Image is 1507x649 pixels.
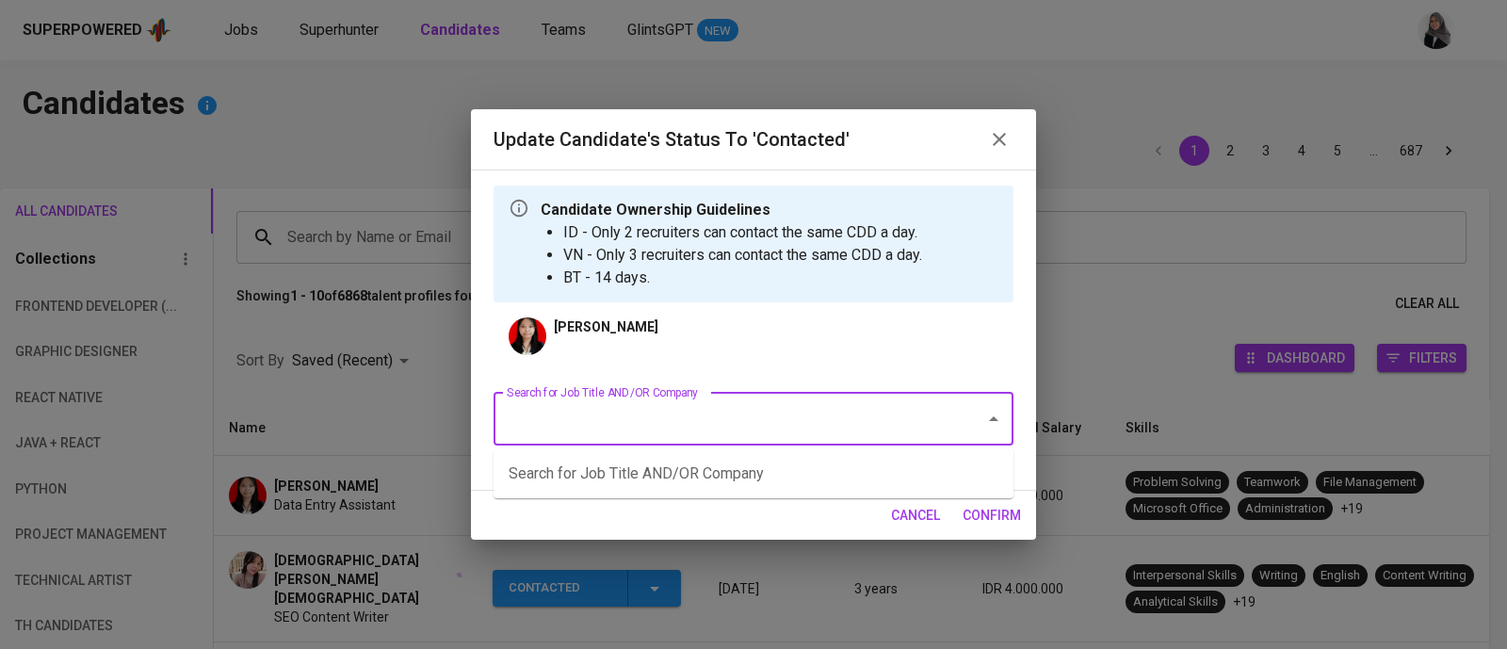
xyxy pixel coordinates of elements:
[883,498,948,533] button: cancel
[494,124,850,154] h6: Update Candidate's Status to 'Contacted'
[563,267,922,289] li: BT - 14 days.
[563,221,922,244] li: ID - Only 2 recruiters can contact the same CDD a day.
[541,199,922,221] p: Candidate Ownership Guidelines
[554,317,658,336] p: [PERSON_NAME]
[955,498,1029,533] button: confirm
[980,406,1007,432] button: Close
[509,317,546,355] img: 6b8072f23634d2c8e2186daab83e71e7.jpg
[494,449,1013,498] div: Search for Job Title AND/OR Company
[963,504,1021,527] span: confirm
[891,504,940,527] span: cancel
[563,244,922,267] li: VN - Only 3 recruiters can contact the same CDD a day.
